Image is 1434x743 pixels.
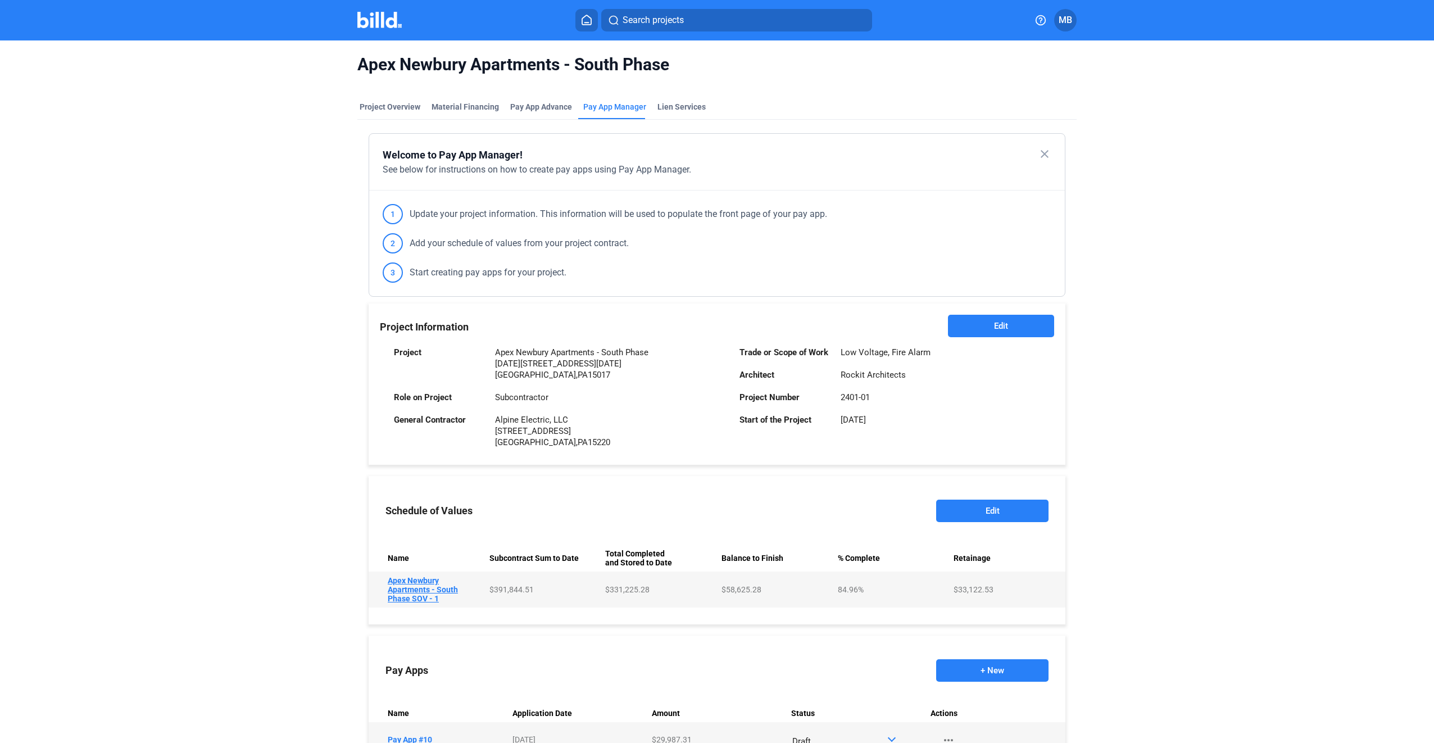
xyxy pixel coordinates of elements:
[1054,9,1077,31] button: MB
[994,320,1008,332] span: Edit
[385,505,473,517] div: Schedule of Values
[383,163,1051,176] div: See below for instructions on how to create pay apps using Pay App Manager.
[495,358,648,369] div: [DATE][STREET_ADDRESS][DATE]
[394,414,484,425] div: General Contractor
[510,101,572,112] div: Pay App Advance
[601,572,717,608] td: $331,225.28
[383,233,629,253] div: Add your schedule of values from your project contract.
[936,659,1049,682] button: + New
[588,437,610,447] span: 15220
[739,414,829,425] div: Start of the Project
[833,572,950,608] td: 84.96%
[936,500,1049,522] button: Edit
[383,204,827,224] div: Update your project information. This information will be used to populate the front page of your...
[949,572,1065,608] td: $33,122.53
[383,262,403,283] span: 3
[578,437,588,447] span: PA
[717,572,833,608] td: $58,625.28
[948,315,1054,337] button: Edit
[357,54,1077,75] span: Apex Newbury Apartments - South Phase
[926,704,1065,722] th: Actions
[394,392,484,403] div: Role on Project
[588,370,610,380] span: 15017
[383,233,403,253] span: 2
[380,321,469,333] span: Project Information
[360,101,420,112] div: Project Overview
[385,665,428,676] div: Pay Apps
[1038,147,1051,161] mat-icon: close
[495,425,610,437] div: [STREET_ADDRESS]
[369,572,485,608] td: Apex Newbury Apartments - South Phase SOV - 1
[578,370,588,380] span: PA
[495,347,648,358] div: Apex Newbury Apartments - South Phase
[369,545,485,572] th: Name
[601,9,872,31] button: Search projects
[485,572,601,608] td: $391,844.51
[739,347,829,358] div: Trade or Scope of Work
[369,704,508,722] th: Name
[601,545,717,572] th: Total Completed and Stored to Date
[717,545,833,572] th: Balance to Finish
[657,101,706,112] div: Lien Services
[495,437,578,447] span: [GEOGRAPHIC_DATA],
[841,369,906,380] div: Rockit Architects
[508,704,647,722] th: Application Date
[495,414,610,425] div: Alpine Electric, LLC
[787,704,926,722] th: Status
[394,347,484,358] div: Project
[383,147,1051,163] div: Welcome to Pay App Manager!
[383,262,566,283] div: Start creating pay apps for your project.
[739,392,829,403] div: Project Number
[495,392,548,403] div: Subcontractor
[383,204,403,224] span: 1
[949,545,1065,572] th: Retainage
[432,101,499,112] div: Material Financing
[495,370,578,380] span: [GEOGRAPHIC_DATA],
[623,13,684,27] span: Search projects
[647,704,787,722] th: Amount
[739,369,829,380] div: Architect
[1059,13,1072,27] span: MB
[841,347,931,358] div: Low Voltage, Fire Alarm
[485,545,601,572] th: Subcontract Sum to Date
[833,545,950,572] th: % Complete
[841,414,866,425] div: [DATE]
[841,392,870,403] div: 2401-01
[357,12,402,28] img: Billd Company Logo
[583,101,646,112] span: Pay App Manager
